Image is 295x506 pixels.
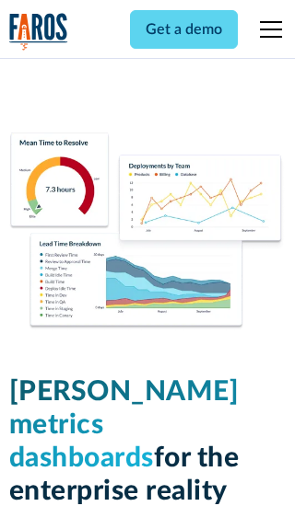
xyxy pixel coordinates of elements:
[9,13,68,51] img: Logo of the analytics and reporting company Faros.
[130,10,238,49] a: Get a demo
[9,378,240,472] span: [PERSON_NAME] metrics dashboards
[9,13,68,51] a: home
[249,7,286,52] div: menu
[9,132,287,331] img: Dora Metrics Dashboard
